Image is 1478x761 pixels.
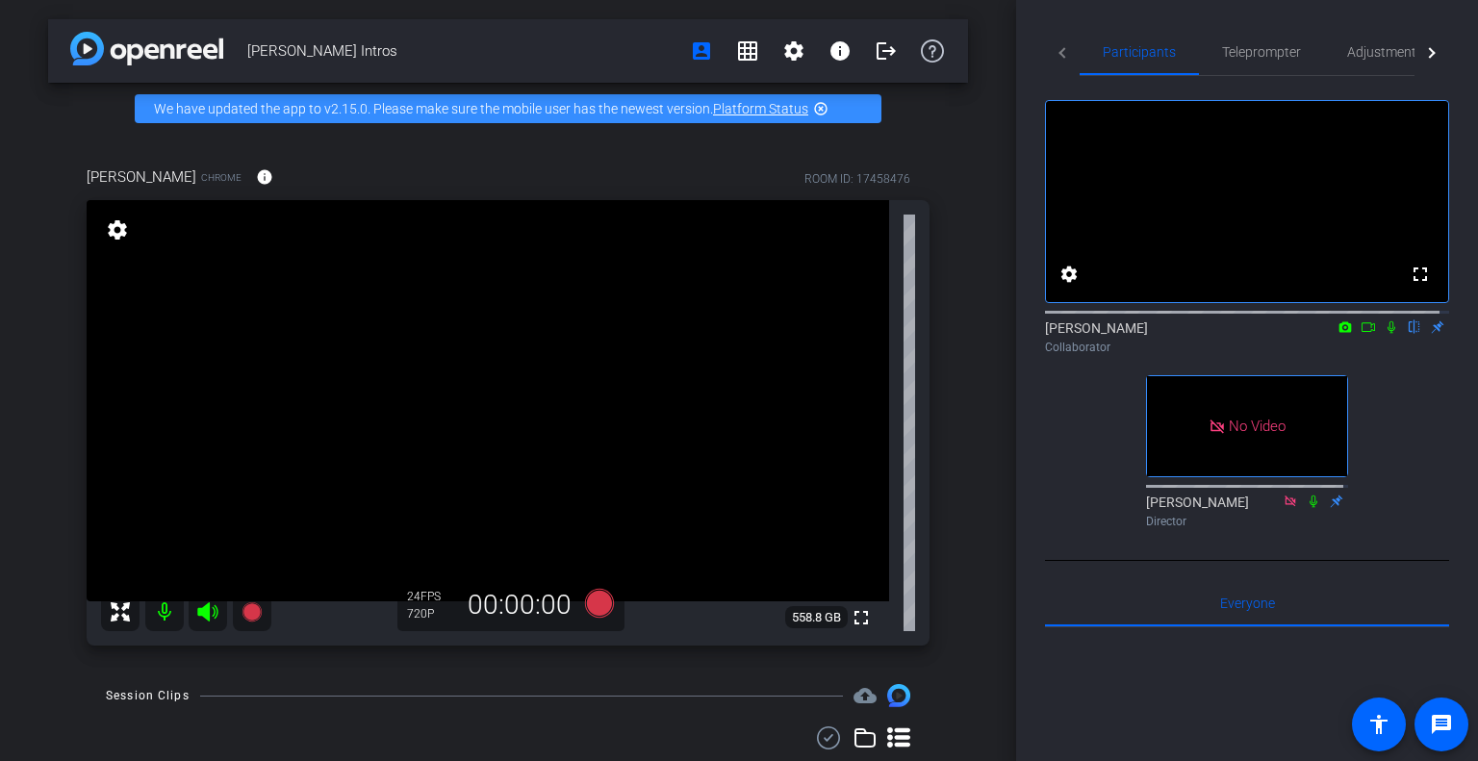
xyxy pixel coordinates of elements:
[887,684,910,707] img: Session clips
[1430,713,1453,736] mat-icon: message
[1367,713,1390,736] mat-icon: accessibility
[785,606,848,629] span: 558.8 GB
[201,170,242,185] span: Chrome
[1045,339,1449,356] div: Collaborator
[713,101,808,116] a: Platform Status
[1222,45,1301,59] span: Teleprompter
[1403,317,1426,335] mat-icon: flip
[854,684,877,707] span: Destinations for your clips
[1347,45,1423,59] span: Adjustments
[782,39,805,63] mat-icon: settings
[455,589,584,621] div: 00:00:00
[106,686,190,705] div: Session Clips
[407,606,455,621] div: 720P
[70,32,223,65] img: app-logo
[1229,418,1286,435] span: No Video
[850,606,873,629] mat-icon: fullscreen
[1409,263,1432,286] mat-icon: fullscreen
[813,101,828,116] mat-icon: highlight_off
[854,684,877,707] mat-icon: cloud_upload
[1058,263,1081,286] mat-icon: settings
[247,32,678,70] span: [PERSON_NAME] Intros
[1103,45,1176,59] span: Participants
[420,590,441,603] span: FPS
[804,170,910,188] div: ROOM ID: 17458476
[690,39,713,63] mat-icon: account_box
[828,39,852,63] mat-icon: info
[736,39,759,63] mat-icon: grid_on
[135,94,881,123] div: We have updated the app to v2.15.0. Please make sure the mobile user has the newest version.
[1045,318,1449,356] div: [PERSON_NAME]
[256,168,273,186] mat-icon: info
[1146,513,1348,530] div: Director
[1146,493,1348,530] div: [PERSON_NAME]
[407,589,455,604] div: 24
[104,218,131,241] mat-icon: settings
[87,166,196,188] span: [PERSON_NAME]
[875,39,898,63] mat-icon: logout
[1220,596,1275,610] span: Everyone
